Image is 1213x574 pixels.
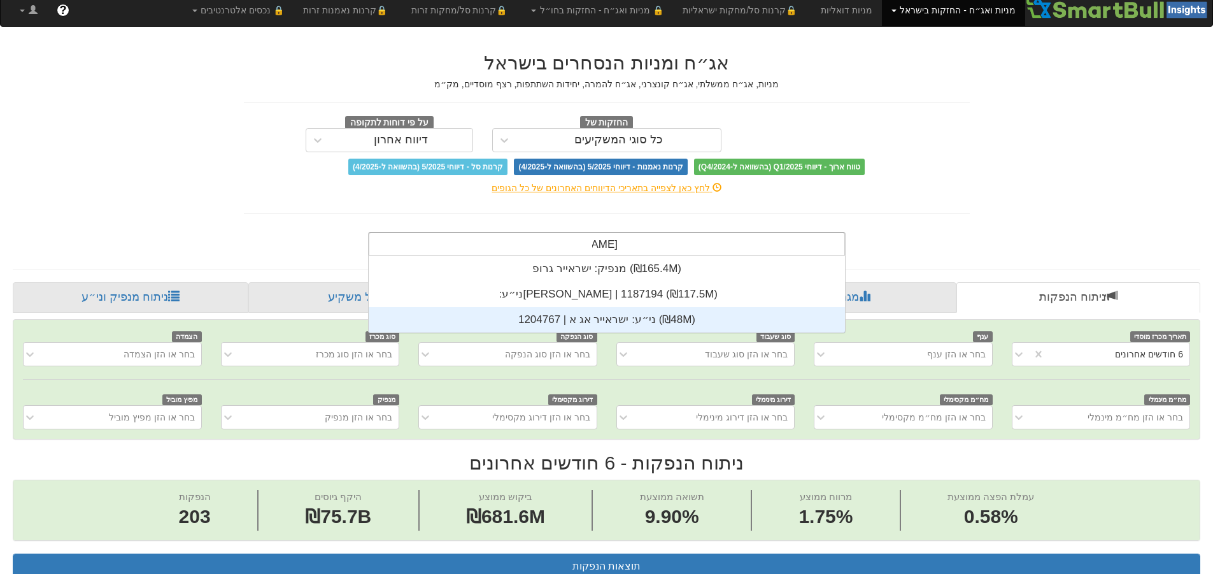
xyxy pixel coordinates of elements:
[574,134,663,147] div: כל סוגי המשקיעים
[244,80,970,89] h5: מניות, אג״ח ממשלתי, אג״ח קונצרני, אג״ח להמרה, יחידות השתתפות, רצף מוסדיים, מק״מ
[640,503,704,531] span: 9.90%
[325,411,392,424] div: בחר או הזן מנפיק
[947,491,1034,502] span: עמלת הפצה ממוצעת
[179,503,211,531] span: 203
[162,394,202,405] span: מפיץ מוביל
[172,331,202,342] span: הצמדה
[109,411,195,424] div: בחר או הזן מפיץ מוביל
[13,282,248,313] a: ניתוח מנפיק וני״ע
[244,52,970,73] h2: אג״ח ומניות הנסחרים בישראל
[505,348,590,361] div: בחר או הזן סוג הנפקה
[369,307,845,333] div: ני״ע: ‏ישראייר אג א | 1204767 ‎(₪48M)‎
[373,394,399,405] span: מנפיק
[348,159,507,175] span: קרנות סל - דיווחי 5/2025 (בהשוואה ל-4/2025)
[365,331,400,342] span: סוג מכרז
[705,348,788,361] div: בחר או הזן סוג שעבוד
[374,134,428,147] div: דיווח אחרון
[369,256,845,333] div: grid
[234,182,979,194] div: לחץ כאן לצפייה בתאריכי הדיווחים האחרונים של כל הגופים
[1130,331,1190,342] span: תאריך מכרז מוסדי
[466,506,545,527] span: ₪681.6M
[23,561,1190,572] h3: תוצאות הנפקות
[694,159,865,175] span: טווח ארוך - דיווחי Q1/2025 (בהשוואה ל-Q4/2024)
[752,394,795,405] span: דירוג מינימלי
[640,491,704,502] span: תשואה ממוצעת
[179,491,211,502] span: הנפקות
[369,256,845,282] div: מנפיק: ‏ישראייר גרופ ‎(₪165.4M)‎
[756,331,795,342] span: סוג שעבוד
[927,348,986,361] div: בחר או הזן ענף
[940,394,993,405] span: מח״מ מקסימלי
[956,282,1200,313] a: ניתוח הנפקות
[1144,394,1190,405] span: מח״מ מינמלי
[305,506,371,527] span: ₪75.7B
[479,491,532,502] span: ביקוש ממוצע
[696,411,788,424] div: בחר או הזן דירוג מינימלי
[316,348,393,361] div: בחר או הזן סוג מכרז
[369,282,845,307] div: ני״ע: ‏[PERSON_NAME] | 1187194 ‎(₪117.5M)‎
[315,491,362,502] span: היקף גיוסים
[13,452,1200,473] h2: ניתוח הנפקות - 6 חודשים אחרונים
[1088,411,1183,424] div: בחר או הזן מח״מ מינמלי
[345,116,434,130] span: על פי דוחות לתקופה
[557,331,597,342] span: סוג הנפקה
[947,503,1034,531] span: 0.58%
[248,282,488,313] a: פרופיל משקיע
[798,503,853,531] span: 1.75%
[124,348,195,361] div: בחר או הזן הצמדה
[548,394,597,405] span: דירוג מקסימלי
[514,159,687,175] span: קרנות נאמנות - דיווחי 5/2025 (בהשוואה ל-4/2025)
[882,411,986,424] div: בחר או הזן מח״מ מקסימלי
[580,116,634,130] span: החזקות של
[800,491,852,502] span: מרווח ממוצע
[973,331,993,342] span: ענף
[1115,348,1183,361] div: 6 חודשים אחרונים
[59,4,66,17] span: ?
[492,411,590,424] div: בחר או הזן דירוג מקסימלי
